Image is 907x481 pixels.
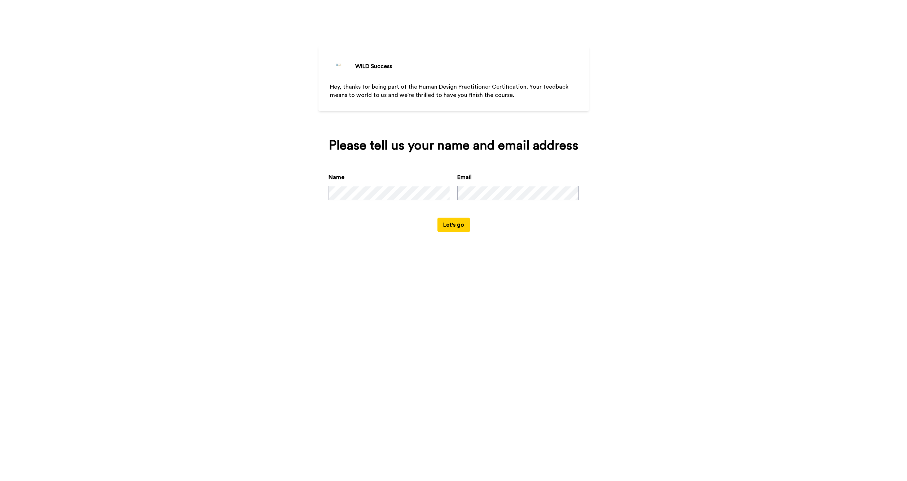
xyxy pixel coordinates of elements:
[330,84,570,98] span: Hey, thanks for being part of the Human Design Practitioner Certification. Your feedback means to...
[457,173,472,182] label: Email
[329,173,344,182] label: Name
[437,218,470,232] button: Let's go
[355,62,392,71] div: WILD Success
[329,138,579,153] div: Please tell us your name and email address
